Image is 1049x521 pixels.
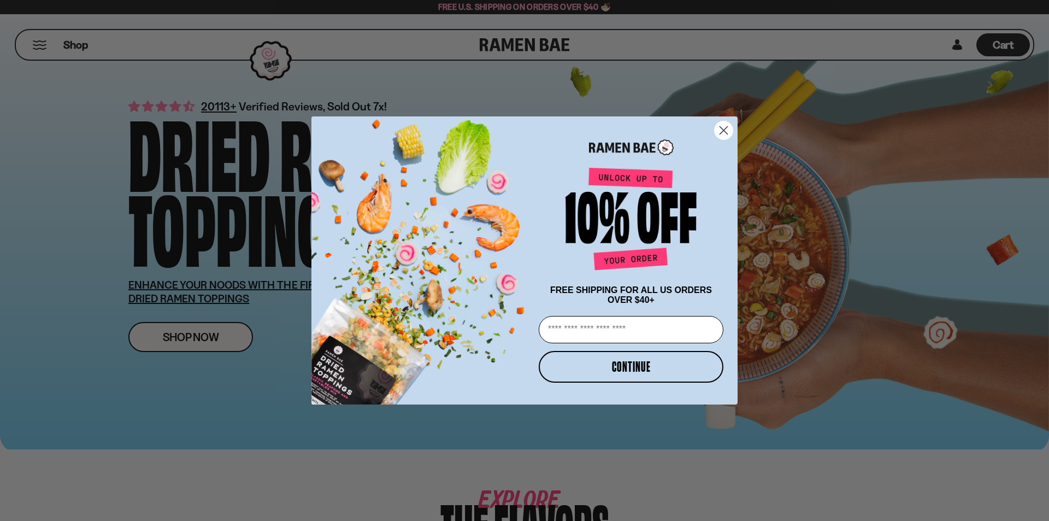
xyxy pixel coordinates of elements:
button: Close dialog [714,121,733,140]
img: Unlock up to 10% off [563,167,699,274]
span: FREE SHIPPING FOR ALL US ORDERS OVER $40+ [550,285,712,305]
img: ce7035ce-2e49-461c-ae4b-8ade7372f32c.png [311,107,534,405]
img: Ramen Bae Logo [589,138,674,156]
button: CONTINUE [539,351,723,383]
